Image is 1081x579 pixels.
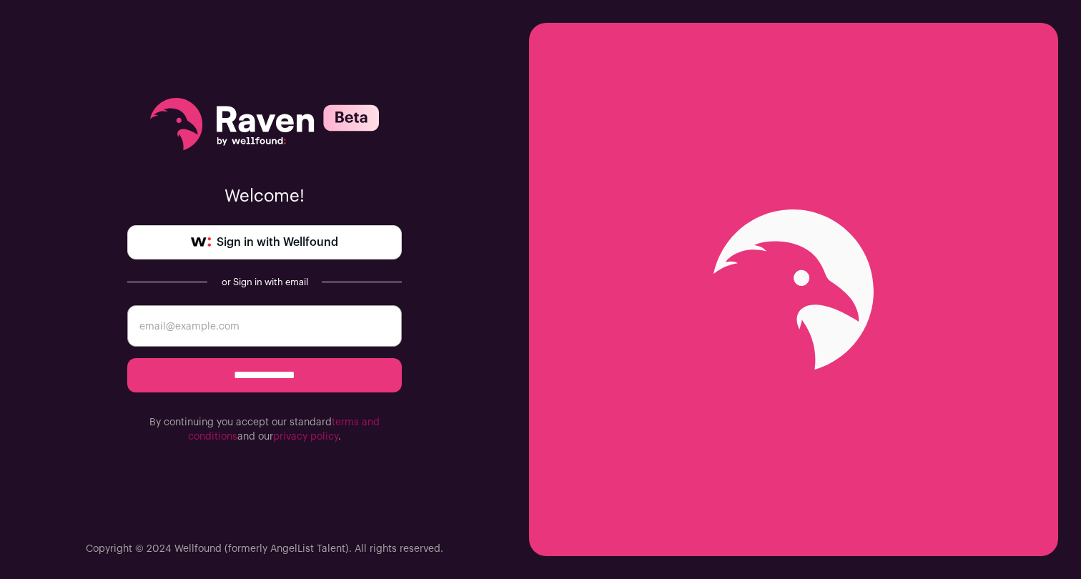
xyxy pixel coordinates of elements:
[127,415,402,444] p: By continuing you accept our standard and our .
[219,277,310,288] div: or Sign in with email
[127,225,402,259] a: Sign in with Wellfound
[191,237,211,247] img: wellfound-symbol-flush-black-fb3c872781a75f747ccb3a119075da62bfe97bd399995f84a933054e44a575c4.png
[217,234,338,251] span: Sign in with Wellfound
[86,542,443,556] p: Copyright © 2024 Wellfound (formerly AngelList Talent). All rights reserved.
[127,305,402,347] input: email@example.com
[188,417,380,442] a: terms and conditions
[127,185,402,208] p: Welcome!
[273,432,338,442] a: privacy policy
